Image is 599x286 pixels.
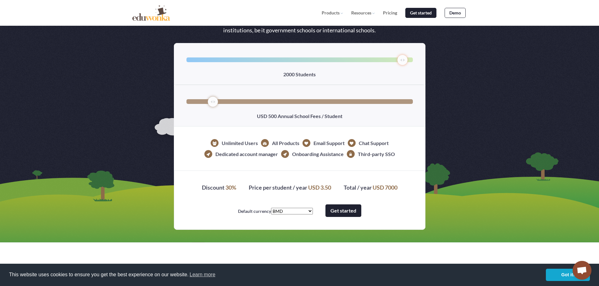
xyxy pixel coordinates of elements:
span: Students [296,71,316,77]
a: learn more about cookies [189,270,216,279]
a: Pricing [383,10,397,16]
span: Dedicated account manager [215,150,278,158]
strong: Price per student / year [249,184,307,191]
a: Get started [325,204,361,217]
a: Get started [405,8,436,18]
span: 2000 [283,71,295,77]
strong: Discount [202,184,225,191]
img: Educational Data Analytics | Eduwonka [132,5,170,21]
span: Onboarding Assistance [292,150,344,158]
span: Unlimited Users [222,139,258,147]
span: Third-party SSO [358,150,395,158]
span: 500 [268,113,277,119]
span: USD 7000 [373,184,397,191]
span: USD 3.50 [308,184,331,191]
a: Open chat [573,261,591,280]
span: All Products [272,139,299,147]
strong: Total / year [344,184,372,191]
a: Demo [445,8,466,18]
h2: Frequently asked questions [132,261,467,274]
span: Email Support [313,139,345,147]
span: 30% [225,184,236,191]
span: This website uses cookies to ensure you get the best experience on our website. [9,270,541,279]
span: Chat Support [359,139,389,147]
a: dismiss cookie message [546,269,590,281]
span: Annual School Fees / Student [278,113,342,119]
span: USD [257,113,267,119]
span: Default currency [238,208,313,214]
